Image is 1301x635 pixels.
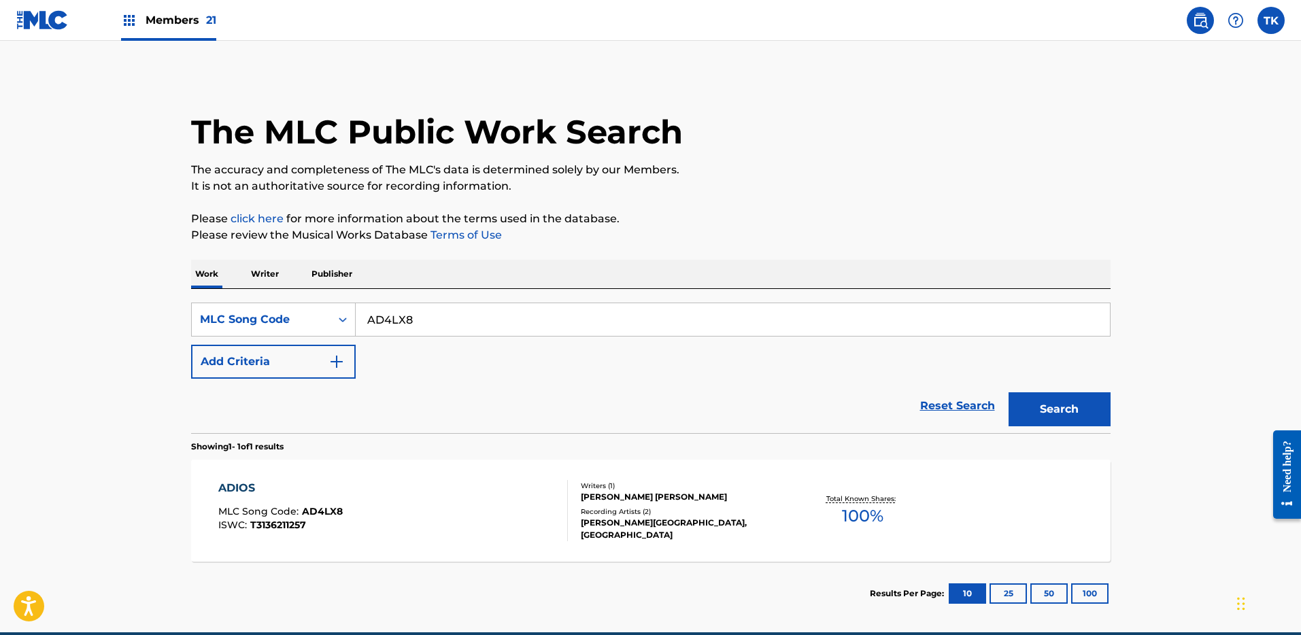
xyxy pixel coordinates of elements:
[191,345,356,379] button: Add Criteria
[231,212,284,225] a: click here
[191,111,683,152] h1: The MLC Public Work Search
[870,587,947,600] p: Results Per Page:
[581,481,786,491] div: Writers ( 1 )
[581,491,786,503] div: [PERSON_NAME] [PERSON_NAME]
[826,494,899,504] p: Total Known Shares:
[913,391,1002,421] a: Reset Search
[307,260,356,288] p: Publisher
[191,162,1111,178] p: The accuracy and completeness of The MLC's data is determined solely by our Members.
[218,505,302,517] span: MLC Song Code :
[581,507,786,517] div: Recording Artists ( 2 )
[16,10,69,30] img: MLC Logo
[191,303,1111,433] form: Search Form
[1187,7,1214,34] a: Public Search
[1233,570,1301,635] iframe: Chat Widget
[200,311,322,328] div: MLC Song Code
[146,12,216,28] span: Members
[218,519,250,531] span: ISWC :
[1009,392,1111,426] button: Search
[191,260,222,288] p: Work
[949,583,986,604] button: 10
[218,480,343,496] div: ADIOS
[191,441,284,453] p: Showing 1 - 1 of 1 results
[1222,7,1249,34] div: Help
[191,178,1111,194] p: It is not an authoritative source for recording information.
[990,583,1027,604] button: 25
[1257,7,1285,34] div: User Menu
[1192,12,1209,29] img: search
[1237,583,1245,624] div: Drag
[121,12,137,29] img: Top Rightsholders
[328,354,345,370] img: 9d2ae6d4665cec9f34b9.svg
[842,504,883,528] span: 100 %
[247,260,283,288] p: Writer
[191,227,1111,243] p: Please review the Musical Works Database
[191,211,1111,227] p: Please for more information about the terms used in the database.
[302,505,343,517] span: AD4LX8
[250,519,306,531] span: T3136211257
[1071,583,1109,604] button: 100
[428,228,502,241] a: Terms of Use
[191,460,1111,562] a: ADIOSMLC Song Code:AD4LX8ISWC:T3136211257Writers (1)[PERSON_NAME] [PERSON_NAME]Recording Artists ...
[206,14,216,27] span: 21
[1228,12,1244,29] img: help
[1263,420,1301,530] iframe: Resource Center
[1030,583,1068,604] button: 50
[581,517,786,541] div: [PERSON_NAME][GEOGRAPHIC_DATA], [GEOGRAPHIC_DATA]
